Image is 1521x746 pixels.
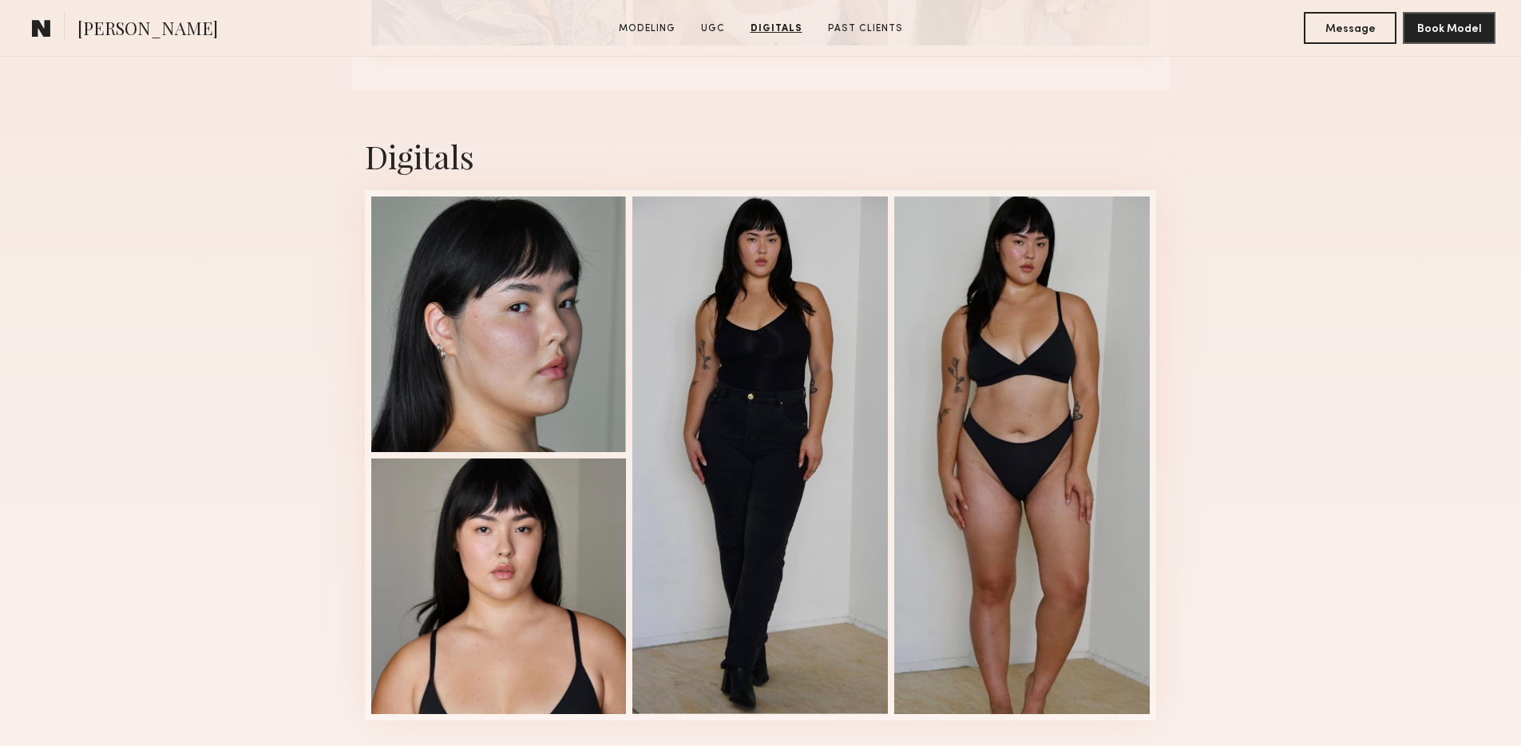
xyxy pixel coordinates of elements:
[1304,12,1396,44] button: Message
[612,22,682,36] a: Modeling
[822,22,909,36] a: Past Clients
[365,135,1157,177] div: Digitals
[77,16,218,44] span: [PERSON_NAME]
[744,22,809,36] a: Digitals
[695,22,731,36] a: UGC
[1403,12,1495,44] button: Book Model
[1403,21,1495,34] a: Book Model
